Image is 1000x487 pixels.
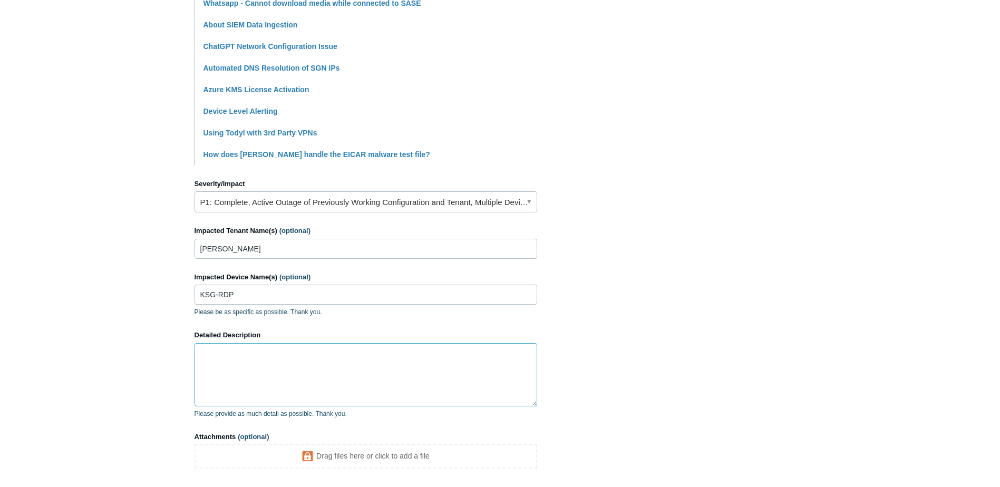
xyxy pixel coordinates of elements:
span: (optional) [238,433,269,441]
a: Using Todyl with 3rd Party VPNs [203,129,317,137]
label: Attachments [195,432,537,442]
a: P1: Complete, Active Outage of Previously Working Configuration and Tenant, Multiple Devices [195,191,537,212]
label: Impacted Tenant Name(s) [195,226,537,236]
label: Impacted Device Name(s) [195,272,537,283]
a: About SIEM Data Ingestion [203,21,298,29]
a: Automated DNS Resolution of SGN IPs [203,64,340,72]
label: Detailed Description [195,330,537,340]
p: Please provide as much detail as possible. Thank you. [195,409,537,418]
label: Severity/Impact [195,179,537,189]
span: (optional) [279,227,310,235]
a: Device Level Alerting [203,107,278,115]
a: ChatGPT Network Configuration Issue [203,42,337,51]
a: How does [PERSON_NAME] handle the EICAR malware test file? [203,150,430,159]
p: Please be as specific as possible. Thank you. [195,307,537,317]
a: Azure KMS License Activation [203,85,309,94]
span: (optional) [279,273,310,281]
